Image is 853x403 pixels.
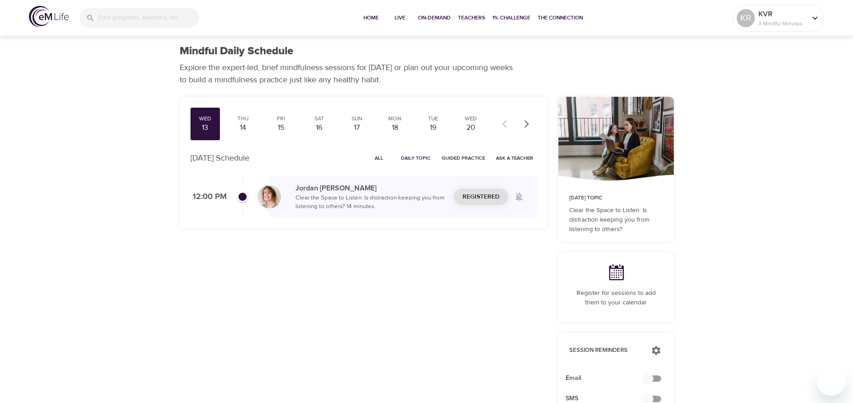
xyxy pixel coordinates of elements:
[462,191,500,203] span: Registered
[389,13,411,23] span: Live
[566,374,652,383] span: Email
[496,154,533,162] span: Ask a Teacher
[569,289,663,308] p: Register for sessions to add them to your calendar
[422,123,444,133] div: 19
[569,346,642,355] p: Session Reminders
[232,115,254,123] div: Thu
[270,115,292,123] div: Fri
[569,206,663,234] p: Clear the Space to Listen: Is distraction keeping you from listening to others?
[346,115,368,123] div: Sun
[422,115,444,123] div: Tue
[737,9,755,27] div: KR
[538,13,583,23] span: The Connection
[492,151,537,165] button: Ask a Teacher
[460,115,482,123] div: Wed
[99,8,199,28] input: Find programs, teachers, etc...
[232,123,254,133] div: 14
[458,13,485,23] span: Teachers
[508,186,530,208] span: Remind me when a class goes live every Wednesday at 12:00 PM
[29,6,69,27] img: logo
[569,194,663,202] p: [DATE] Topic
[191,191,227,203] p: 12:00 PM
[270,123,292,133] div: 15
[817,367,846,396] iframe: Button to launch messaging window
[295,183,447,194] p: Jordan [PERSON_NAME]
[308,123,330,133] div: 16
[180,62,519,86] p: Explore the expert-led, brief mindfulness sessions for [DATE] or plan out your upcoming weeks to ...
[460,123,482,133] div: 20
[384,115,406,123] div: Mon
[308,115,330,123] div: Sat
[401,154,431,162] span: Daily Topic
[438,151,489,165] button: Guided Practice
[442,154,485,162] span: Guided Practice
[384,123,406,133] div: 18
[368,154,390,162] span: All
[418,13,451,23] span: On-Demand
[454,189,508,205] button: Registered
[758,19,806,28] p: 3 Mindful Minutes
[360,13,382,23] span: Home
[194,123,217,133] div: 13
[295,194,447,211] p: Clear the Space to Listen: Is distraction keeping you from listening to others? · 14 minutes
[758,9,806,19] p: KVR
[191,152,249,164] p: [DATE] Schedule
[194,115,217,123] div: Wed
[365,151,394,165] button: All
[180,45,293,58] h1: Mindful Daily Schedule
[257,185,281,209] img: Jordan-Whitehead.jpg
[492,13,530,23] span: 1% Challenge
[397,151,434,165] button: Daily Topic
[346,123,368,133] div: 17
